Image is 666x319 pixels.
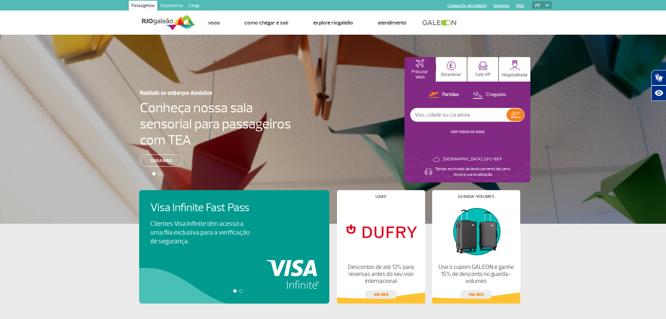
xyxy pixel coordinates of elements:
[438,264,514,285] p: Use o cupom GALEON e ganhe 15% de desconto no guarda-volumes
[458,195,494,199] h4: Guarda-volumes
[438,204,514,258] img: Guarda-volumes
[416,59,424,68] img: airplaneHomeActive.svg
[150,201,262,214] h4: Visa Infinite Fast Pass
[343,264,419,285] p: Descontos de até 12% para reservas antes do seu voo internacional
[436,57,467,82] button: Estacionar
[447,61,456,70] img: carParkingHome.svg
[449,129,487,135] button: VER TODOS OS VOOS
[516,4,524,8] a: RQS
[186,1,202,12] a: Cargo
[157,1,186,12] a: Corporativo
[140,154,182,167] a: Saiba mais
[208,19,220,26] a: Voos
[460,290,492,299] a: veja mais
[651,85,666,101] button: Abrir recursos assistivos.
[427,90,461,99] button: Partidas
[486,91,506,98] p: Chegadas
[244,19,289,26] a: Como chegar e sair
[404,57,435,82] button: Procurar Voos
[467,57,498,82] button: Sala VIP
[494,4,509,8] a: Imprensa
[478,62,488,70] img: vipRoom.svg
[375,195,386,199] h4: Lojas
[365,290,397,299] a: veja mais
[451,130,485,134] a: VER TODOS OS VOOS
[509,60,520,71] img: hospitality.svg
[502,72,528,78] p: Hospitalidade
[140,85,257,100] h3: Novidade no embarque doméstico
[378,19,407,26] a: Atendimento
[343,204,419,258] img: Lojas
[150,220,250,246] p: Clientes Visa Infinite têm acesso a uma fila exclusiva para a verificação de segurança.
[313,19,353,26] a: Explore RIOgaleão
[447,4,487,8] a: Compra On-line GaleOn
[442,91,459,98] p: Partidas
[129,1,157,12] a: Passageiros
[651,70,666,85] button: Abrir tradutor de língua de sinais.
[471,90,508,99] button: Chegadas
[140,100,291,148] h4: Conheça nossa sala sensorial para passageiros com TEA
[651,70,666,101] div: Plugin de acessibilidade da Hand Talk.
[410,108,507,122] input: Voo, cidade ou cia aérea
[408,69,432,80] p: Procurar Voos
[475,72,491,77] p: Sala VIP
[441,72,461,77] p: Estacionar
[435,166,511,178] p: Tempo estimado de deslocamento de carro: Ative a sua localização
[443,157,502,162] p: [GEOGRAPHIC_DATA]: 20°C/68°F
[150,201,318,246] a: Visa Infinite Fast PassClientes Visa Infinite têm acesso a uma fila exclusiva para a verificação ...
[499,57,530,82] button: Hospitalidade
